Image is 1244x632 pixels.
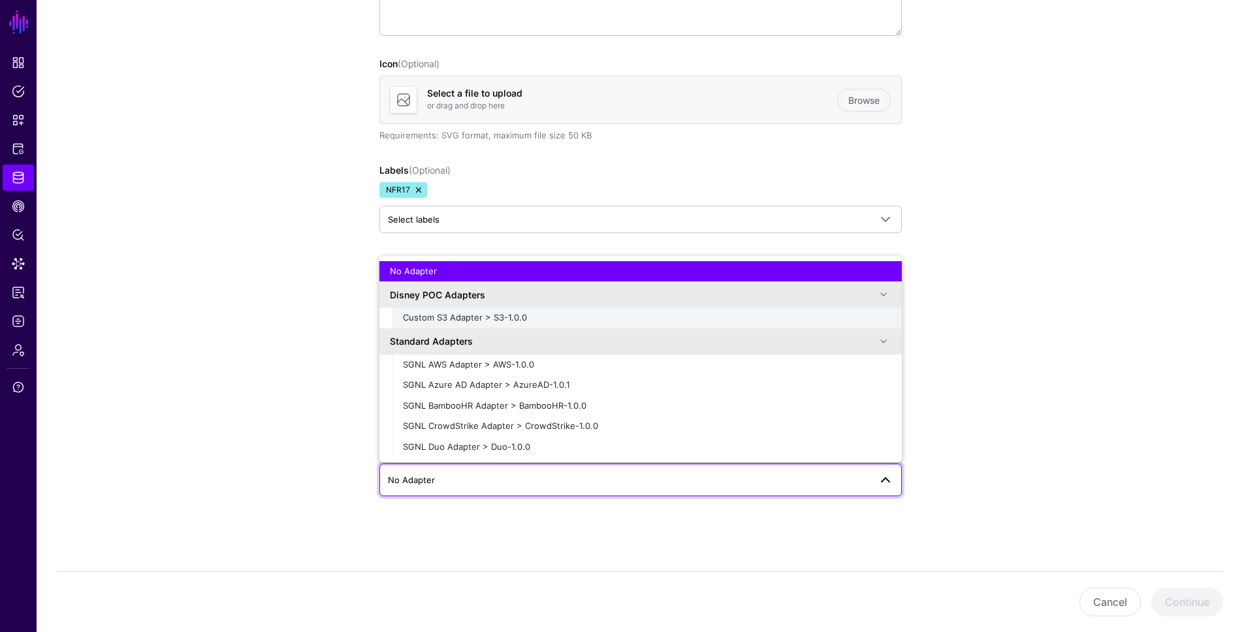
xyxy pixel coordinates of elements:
span: Custom S3 Adapter > S3-1.0.0 [403,312,527,323]
button: No Adapter [379,261,902,282]
button: SGNL AWS Adapter > AWS-1.0.0 [392,355,902,375]
span: No Adapter [390,266,437,276]
span: SGNL AWS Adapter > AWS-1.0.0 [403,359,534,370]
span: Admin [12,343,25,356]
span: Policy Lens [12,229,25,242]
span: Reports [12,286,25,299]
a: Data Lens [3,251,34,277]
a: Policy Lens [3,222,34,248]
a: Identity Data Fabric [3,165,34,191]
span: CAEP Hub [12,200,25,213]
span: Data Lens [12,257,25,270]
span: (Optional) [409,165,451,176]
span: SGNL CrowdStrike Adapter > CrowdStrike-1.0.0 [403,420,598,431]
a: SGNL [8,8,30,37]
p: or drag and drop here [427,100,837,112]
span: Select labels [388,214,439,225]
span: No Adapter [388,475,435,485]
span: Snippets [12,114,25,127]
span: Policies [12,85,25,98]
div: Disney POC Adapters [390,288,876,302]
a: Admin [3,337,34,363]
a: Snippets [3,107,34,133]
a: Logs [3,308,34,334]
label: Icon [379,57,439,71]
span: SGNL Duo Adapter > Duo-1.0.0 [403,441,530,452]
span: Support [12,381,25,394]
button: Cancel [1079,588,1141,616]
span: NFR17 [379,182,427,198]
button: Custom S3 Adapter > S3-1.0.0 [392,308,902,328]
button: SGNL BambooHR Adapter > BambooHR-1.0.0 [392,396,902,417]
span: SGNL BambooHR Adapter > BambooHR-1.0.0 [403,400,586,411]
a: Protected Systems [3,136,34,162]
a: Reports [3,279,34,306]
div: Standard Adapters [390,334,876,348]
span: Protected Systems [12,142,25,155]
a: Dashboard [3,50,34,76]
button: SGNL Azure AD Adapter > AzureAD-1.0.1 [392,375,902,396]
button: SGNL CrowdStrike Adapter > CrowdStrike-1.0.0 [392,416,902,437]
div: Requirements: SVG format, maximum file size 50 KB [379,129,902,142]
label: Labels [379,163,451,177]
a: Policies [3,78,34,104]
span: Dashboard [12,56,25,69]
span: Logs [12,315,25,328]
h4: Select a file to upload [427,88,837,99]
span: Identity Data Fabric [12,171,25,184]
a: Browse [837,89,891,112]
a: CAEP Hub [3,193,34,219]
span: SGNL Azure AD Adapter > AzureAD-1.0.1 [403,379,570,390]
span: (Optional) [398,58,439,69]
button: SGNL Duo Adapter > Duo-1.0.0 [392,437,902,458]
